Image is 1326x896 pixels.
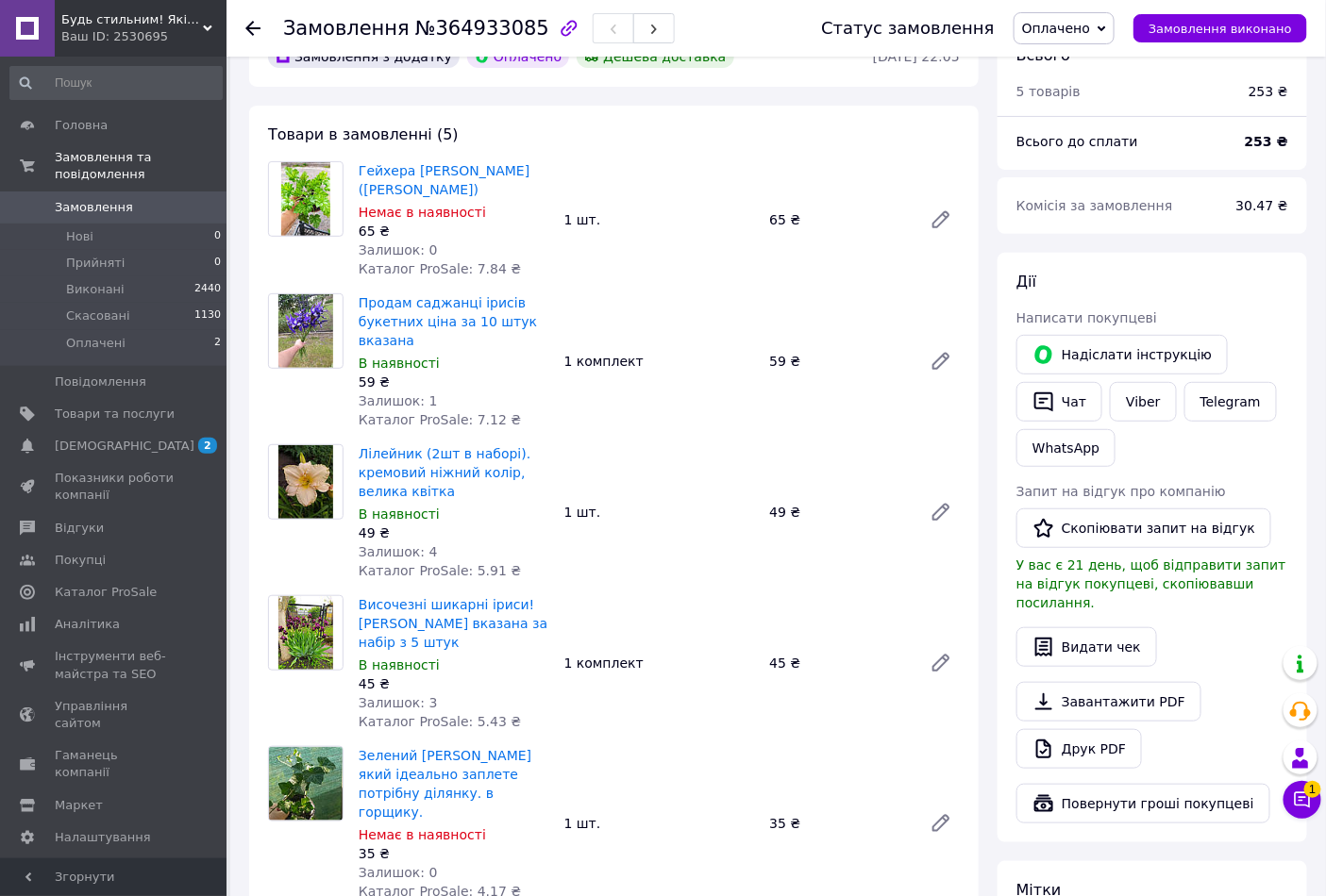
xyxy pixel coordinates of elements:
span: Налаштування [55,829,151,846]
span: 1130 [194,307,221,324]
span: Каталог ProSale: 7.12 ₴ [359,412,521,427]
span: Замовлення [283,17,410,40]
div: Статус замовлення [821,19,995,38]
button: Повернути гроші покупцеві [1016,784,1270,823]
div: 1 шт. [557,207,763,233]
span: Немає в наявності [359,827,486,842]
span: Аналітика [55,616,120,633]
div: Повернутися назад [245,19,260,38]
a: Продам саджанці ірисів букетних ціна за 10 штук вказана [359,295,537,348]
span: Залишок: 1 [359,393,438,408]
span: Оплачено [1022,21,1090,36]
span: Немає в наявності [359,205,486,220]
div: 49 ₴ [359,523,549,542]
div: 1 шт. [557,499,763,525]
a: Друк PDF [1016,729,1142,769]
span: Каталог ProSale: 7.84 ₴ [359,261,521,276]
span: Замовлення [55,199,133,216]
span: Каталог ProSale [55,584,157,601]
button: Замовлення виконано [1133,14,1307,42]
span: Всього [1016,46,1070,64]
span: Каталог ProSale: 5.91 ₴ [359,563,521,578]
span: Повідомлення [55,373,146,390]
a: Viber [1110,382,1176,422]
span: 2440 [194,281,221,298]
span: Маркет [55,797,103,814]
span: 2 [198,438,217,454]
div: Ваш ID: 2530695 [61,28,227,45]
a: Редагувати [922,805,960,842]
span: 5 товарів [1016,84,1081,99]
div: 45 ₴ [359,674,549,693]
span: Залишок: 0 [359,242,438,257]
div: 65 ₴ [762,207,915,233]
span: [DEMOGRAPHIC_DATA] [55,438,194,455]
div: 65 ₴ [359,222,549,241]
div: 253 ₴ [1249,82,1288,101]
span: 30.47 ₴ [1236,198,1288,213]
a: Telegram [1184,382,1277,422]
span: Оплачені [66,335,126,352]
span: Запит на відгук про компанію [1016,484,1226,499]
a: Завантажити PDF [1016,682,1201,722]
span: №364933085 [415,17,549,40]
a: Редагувати [922,201,960,239]
div: 1 шт. [557,810,763,837]
span: Всього до сплати [1016,134,1138,149]
span: Гаманець компанії [55,747,175,781]
button: Чат [1016,382,1102,422]
a: Редагувати [922,342,960,380]
span: Залишок: 3 [359,695,438,710]
span: 0 [214,255,221,272]
span: 0 [214,228,221,245]
span: Скасовані [66,307,130,324]
a: Редагувати [922,493,960,531]
span: Каталог ProSale: 5.43 ₴ [359,714,521,729]
img: Гейхера Strawberry Swirl (Строуберрі Свірл) [281,162,331,236]
span: 1 [1304,781,1321,798]
img: Зелений плющ який ідеально заплете потрібну ділянку. в горщику. [269,747,343,821]
span: Залишок: 4 [359,544,438,559]
span: Виконані [66,281,125,298]
div: 1 комплект [557,650,763,676]
span: У вас є 21 день, щоб відправити запит на відгук покупцеві, скопіювавши посилання. [1016,557,1286,610]
button: Чат з покупцем1 [1284,781,1321,819]
div: 1 комплект [557,348,763,374]
span: Відгуки [55,520,104,537]
a: Редагувати [922,644,960,682]
div: 45 ₴ [762,650,915,676]
img: Продам саджанці ірисів букетних ціна за 10 штук вказана [278,294,334,368]
button: Видати чек [1016,627,1157,667]
span: В наявності [359,657,440,672]
img: Лілейник (2шт в наборі). кремовий ніжний колір, велика квітка [278,445,334,519]
input: Пошук [9,66,223,100]
span: Показники роботи компанії [55,470,175,504]
span: 2 [214,335,221,352]
span: Написати покупцеві [1016,310,1157,325]
span: Управління сайтом [55,698,175,732]
div: 35 ₴ [762,810,915,837]
div: 59 ₴ [359,373,549,391]
div: 49 ₴ [762,499,915,525]
div: 59 ₴ [762,348,915,374]
span: Дії [1016,273,1036,290]
span: Покупці [55,552,106,569]
span: Замовлення виконано [1149,22,1292,36]
a: Зелений [PERSON_NAME] який ідеально заплете потрібну ділянку. в горщику. [359,748,531,820]
a: Лілейник (2шт в наборі). кремовий ніжний колір, велика квітка [359,446,530,499]
span: Товари та послуги [55,406,175,423]
span: Інструменти веб-майстра та SEO [55,648,175,682]
a: WhatsApp [1016,429,1116,467]
span: Комісія за замовлення [1016,198,1173,213]
span: Замовлення та повідомлення [55,149,227,183]
span: Будь стильним! Якісні речі за доступними цінами! [61,11,203,28]
time: [DATE] 22:05 [873,49,960,64]
a: Височезні шикарні іриси! [PERSON_NAME] вказана за набір з 5 штук [359,597,547,650]
span: Залишок: 0 [359,865,438,880]
span: В наявності [359,356,440,371]
span: Головна [55,117,108,134]
span: Нові [66,228,93,245]
button: Надіслати інструкцію [1016,335,1228,374]
span: В наявності [359,506,440,522]
b: 253 ₴ [1245,134,1288,149]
